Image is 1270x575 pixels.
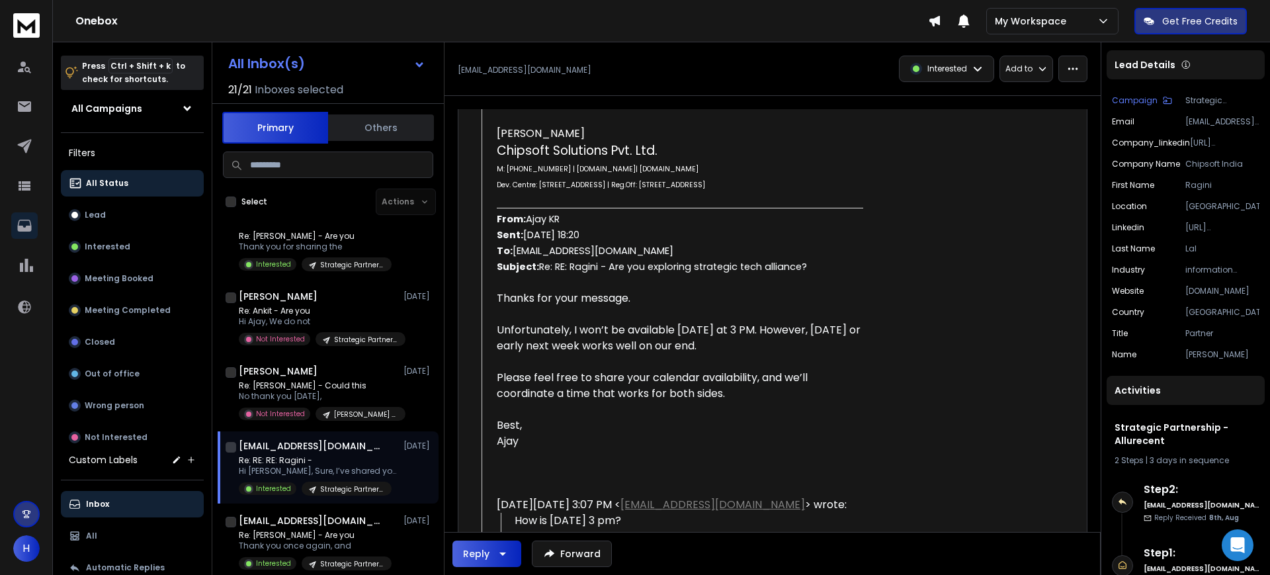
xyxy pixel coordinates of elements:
p: [DATE] [403,441,433,451]
p: Hi [PERSON_NAME], Sure, I’ve shared your [239,466,398,476]
span: From: [497,212,526,226]
p: Strategic Partnership - Allurecent [320,559,384,569]
p: No thank you [DATE], [239,391,398,402]
h6: Step 2 : [1144,482,1259,498]
p: [EMAIL_ADDRESS][DOMAIN_NAME] [1185,116,1259,127]
p: Last Name [1112,243,1155,254]
p: Meeting Completed [85,305,171,316]
p: My Workspace [995,15,1072,28]
p: Lal [1185,243,1259,254]
button: H [13,535,40,562]
button: Inbox [61,491,204,517]
p: country [1112,307,1144,318]
p: Thank you for sharing the [239,242,392,252]
a: [EMAIL_ADDRESS][DOMAIN_NAME] [620,497,805,512]
div: Thanks for your message. [497,290,863,306]
p: [DATE] [403,515,433,526]
p: Interested [927,64,967,74]
p: Interested [85,242,130,252]
div: Ajay [497,433,863,449]
p: Out of office [85,369,140,379]
button: Reply [452,541,521,567]
p: Ragini [1185,180,1259,191]
h1: [EMAIL_ADDRESS][DOMAIN_NAME] [239,514,384,527]
p: linkedin [1112,222,1144,233]
p: Interested [256,484,291,494]
p: [PERSON_NAME] [1185,349,1259,360]
div: Best, [497,418,863,433]
p: Interested [256,558,291,568]
p: information technology & services [1185,265,1259,275]
button: Out of office [61,361,204,387]
p: [GEOGRAPHIC_DATA] [1185,201,1259,212]
h6: [EMAIL_ADDRESS][DOMAIN_NAME] [1144,564,1259,574]
span: Dev. Centre: [STREET_ADDRESS] | Reg.Off: [STREET_ADDRESS] [497,180,705,190]
button: Get Free Credits [1134,8,1247,34]
span: How is [DATE] 3 pm? [515,513,621,528]
button: All Status [61,170,204,197]
p: Get Free Credits [1162,15,1238,28]
p: [DATE] [403,291,433,302]
p: [URL][DOMAIN_NAME][PERSON_NAME] [1185,222,1259,233]
label: Select [241,197,267,207]
p: Meeting Booked [85,273,153,284]
p: Lead Details [1115,58,1175,71]
p: name [1112,349,1136,360]
h1: [PERSON_NAME] [239,290,317,303]
p: Wrong person [85,400,144,411]
strong: To: [497,244,513,257]
p: [PERSON_NAME] - 4up - Outreach [334,410,398,420]
div: | [1115,455,1257,466]
button: Lead [61,202,204,228]
p: company_linkedin [1112,138,1190,148]
button: All [61,523,204,549]
button: Forward [532,541,612,567]
span: Chipsoft Solutions Pvt. Ltd. [497,142,657,159]
h1: All Inbox(s) [228,57,305,70]
strong: Sent: [497,228,523,242]
span: 2 Steps [1115,455,1144,466]
p: Re: [PERSON_NAME] - Are you [239,530,392,541]
h3: Inboxes selected [255,82,343,98]
button: Wrong person [61,392,204,419]
span: 8th, Aug [1209,513,1239,523]
p: Campaign [1112,95,1158,106]
div: Unfortunately, I won’t be available [DATE] at 3 PM. However, [DATE] or early next week works well... [497,322,863,354]
div: Open Intercom Messenger [1222,529,1253,561]
div: Please feel free to share your calendar availability, and we’ll coordinate a time that works for ... [497,370,863,402]
p: Hi Ajay, We do not [239,316,398,327]
button: Interested [61,234,204,260]
p: Re: Ankit - Are you [239,306,398,316]
button: All Campaigns [61,95,204,122]
p: [DATE] [403,366,433,376]
p: Lead [85,210,106,220]
p: Partner [1185,328,1259,339]
span: 21 / 21 [228,82,252,98]
p: Closed [85,337,115,347]
p: First Name [1112,180,1154,191]
strong: Subject: [497,260,539,273]
p: Not Interested [85,432,148,443]
button: Primary [222,112,328,144]
span: M: [PHONE_NUMBER] | [DOMAIN_NAME]| [DOMAIN_NAME] [497,164,698,174]
p: Not Interested [256,409,305,419]
h6: [EMAIL_ADDRESS][DOMAIN_NAME] [1144,500,1259,510]
p: title [1112,328,1128,339]
h3: Filters [61,144,204,162]
p: [DOMAIN_NAME] [1185,286,1259,296]
div: Reply [463,547,489,560]
h1: [EMAIL_ADDRESS][DOMAIN_NAME] [239,439,384,453]
p: Add to [1005,64,1033,74]
img: logo [13,13,40,38]
p: Chipsoft India [1185,159,1259,169]
p: Thank you once again, and [239,541,392,551]
h1: All Campaigns [71,102,142,115]
p: Re: [PERSON_NAME] - Could this [239,380,398,391]
button: Campaign [1112,95,1172,106]
span: [PERSON_NAME] [497,126,585,141]
p: Interested [256,259,291,269]
p: Press to check for shortcuts. [82,60,185,86]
